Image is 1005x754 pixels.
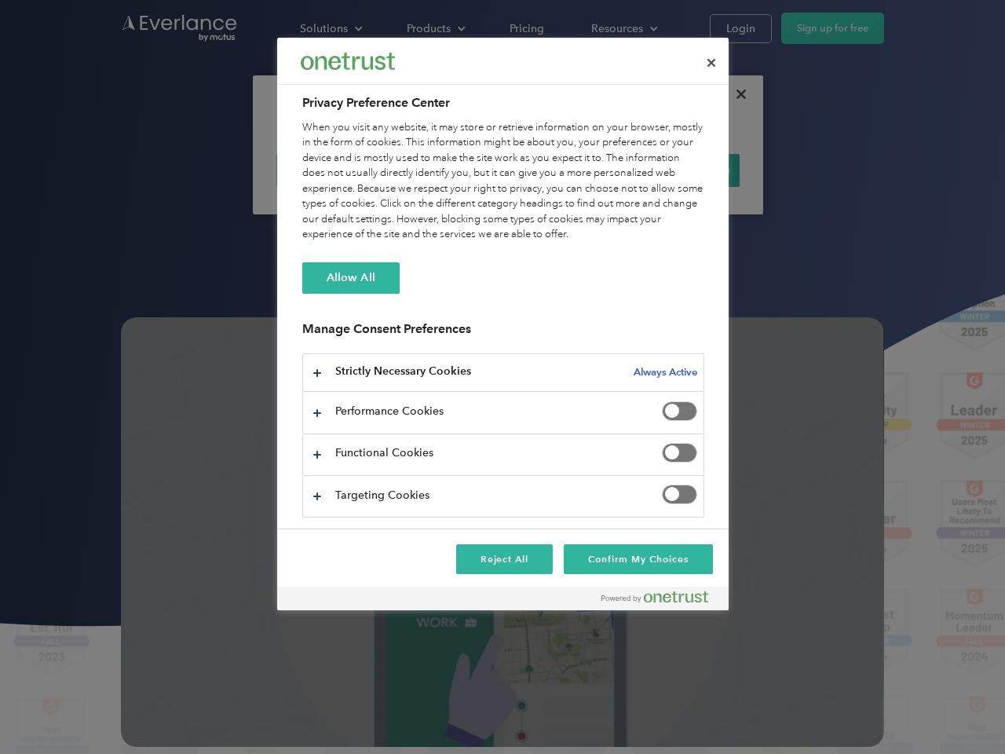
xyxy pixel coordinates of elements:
[456,544,554,574] button: Reject All
[302,93,704,112] h2: Privacy Preference Center
[277,38,729,610] div: Preference center
[301,46,395,77] div: Everlance
[601,591,708,603] img: Powered by OneTrust Opens in a new Tab
[302,321,704,346] h3: Manage Consent Preferences
[302,120,704,243] div: When you visit any website, it may store or retrieve information on your browser, mostly in the f...
[694,46,729,80] button: Close
[564,544,712,574] button: Confirm My Choices
[302,262,400,294] button: Allow All
[601,591,721,610] a: Powered by OneTrust Opens in a new Tab
[277,38,729,610] div: Privacy Preference Center
[301,53,395,69] img: Everlance
[115,93,195,126] input: Submit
